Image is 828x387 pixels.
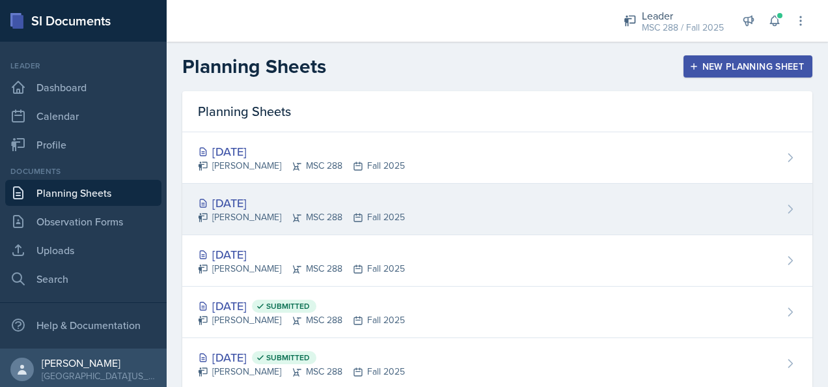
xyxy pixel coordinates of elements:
a: [DATE] [PERSON_NAME]MSC 288Fall 2025 [182,184,812,235]
div: [PERSON_NAME] MSC 288 Fall 2025 [198,262,405,276]
div: [DATE] [198,297,405,315]
div: [GEOGRAPHIC_DATA][US_STATE] in [GEOGRAPHIC_DATA] [42,369,156,382]
div: [PERSON_NAME] MSC 288 Fall 2025 [198,313,405,327]
a: Search [5,266,161,292]
div: [DATE] [198,194,405,212]
a: Observation Forms [5,208,161,235]
div: [PERSON_NAME] MSC 288 Fall 2025 [198,365,405,379]
div: MSC 288 / Fall 2025 [642,21,724,35]
a: Calendar [5,103,161,129]
span: Submitted [266,352,310,363]
div: [DATE] [198,143,405,160]
a: Profile [5,132,161,158]
button: New Planning Sheet [683,55,812,78]
a: Planning Sheets [5,180,161,206]
a: [DATE] Submitted [PERSON_NAME]MSC 288Fall 2025 [182,287,812,338]
a: [DATE] [PERSON_NAME]MSC 288Fall 2025 [182,235,812,287]
div: Leader [642,8,724,23]
div: Planning Sheets [182,91,812,132]
span: Submitted [266,301,310,311]
div: [PERSON_NAME] MSC 288 Fall 2025 [198,210,405,224]
div: [PERSON_NAME] [42,356,156,369]
div: [DATE] [198,246,405,263]
a: [DATE] [PERSON_NAME]MSC 288Fall 2025 [182,132,812,184]
a: Uploads [5,237,161,263]
div: New Planning Sheet [692,61,804,72]
div: Documents [5,165,161,177]
a: Dashboard [5,74,161,100]
h2: Planning Sheets [182,55,326,78]
div: [DATE] [198,349,405,366]
div: Leader [5,60,161,72]
div: Help & Documentation [5,312,161,338]
div: [PERSON_NAME] MSC 288 Fall 2025 [198,159,405,173]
